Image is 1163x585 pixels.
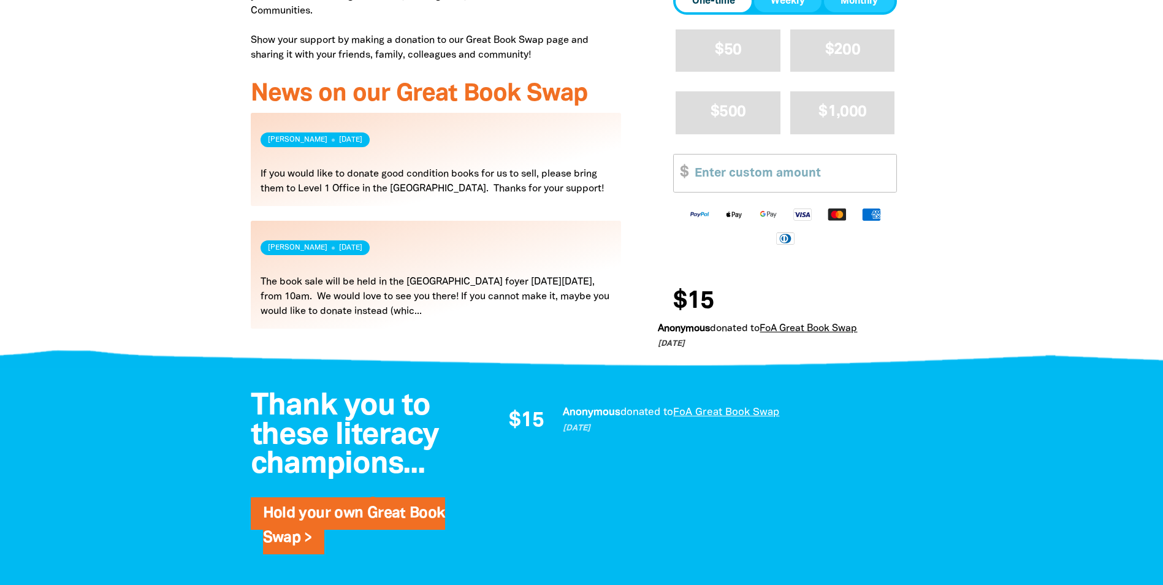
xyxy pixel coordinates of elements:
[760,324,857,333] a: FoA Great Book Swap
[658,282,912,350] div: Donation stream
[825,43,860,57] span: $200
[563,422,900,435] p: [DATE]
[790,91,895,134] button: $1,000
[715,43,741,57] span: $50
[251,81,622,108] h3: News on our Great Book Swap
[673,408,779,417] a: FoA Great Book Swap
[682,207,717,221] img: Paypal logo
[495,405,900,438] div: Paginated content
[251,392,439,479] span: Thank you to these literacy champions...
[620,408,673,417] span: donated to
[790,29,895,72] button: $200
[263,507,445,545] a: Hold your own Great Book Swap >
[854,207,888,221] img: American Express logo
[686,154,896,191] input: Enter custom amount
[711,105,745,119] span: $500
[563,408,620,417] em: Anonymous
[717,207,751,221] img: Apple Pay logo
[658,324,710,333] em: Anonymous
[820,207,854,221] img: Mastercard logo
[751,207,785,221] img: Google Pay logo
[251,113,622,343] div: Paginated content
[495,405,900,438] div: Donation stream
[710,324,760,333] span: donated to
[673,289,714,314] span: $15
[509,411,544,432] span: $15
[676,29,780,72] button: $50
[676,91,780,134] button: $500
[818,105,866,119] span: $1,000
[658,338,902,350] p: [DATE]
[674,154,688,191] span: $
[785,207,820,221] img: Visa logo
[673,197,897,254] div: Available payment methods
[768,231,803,245] img: Diners Club logo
